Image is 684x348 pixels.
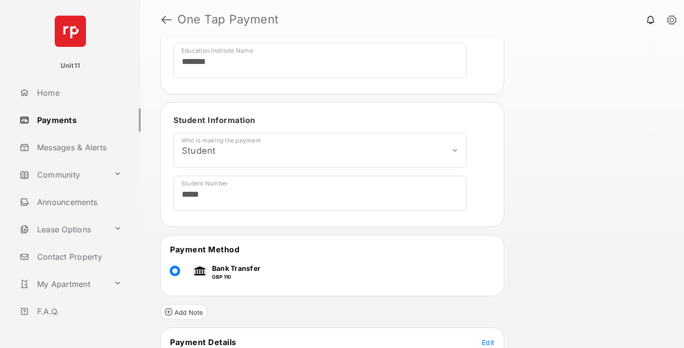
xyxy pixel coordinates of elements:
[212,263,260,273] p: Bank Transfer
[16,272,110,296] a: My Apartment
[170,337,236,347] span: Payment Details
[16,81,141,104] a: Home
[482,338,494,347] span: Edit
[173,115,256,125] span: Student Information
[177,14,279,25] strong: One Tap Payment
[55,16,86,47] img: svg+xml;base64,PHN2ZyB4bWxucz0iaHR0cDovL3d3dy53My5vcmcvMjAwMC9zdmciIHdpZHRoPSI2NCIgaGVpZ2h0PSI2NC...
[61,61,81,71] p: Unit11
[482,337,494,347] button: Edit
[192,266,207,276] img: bank.png
[16,245,141,268] a: Contact Property
[170,245,239,254] span: Payment Method
[16,136,141,159] a: Messages & Alerts
[16,190,141,214] a: Announcements
[212,273,260,281] p: GBP 110
[16,218,110,241] a: Lease Options
[160,304,208,320] button: Add Note
[16,300,141,323] a: F.A.Q.
[16,163,110,186] a: Community
[16,108,141,132] a: Payments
